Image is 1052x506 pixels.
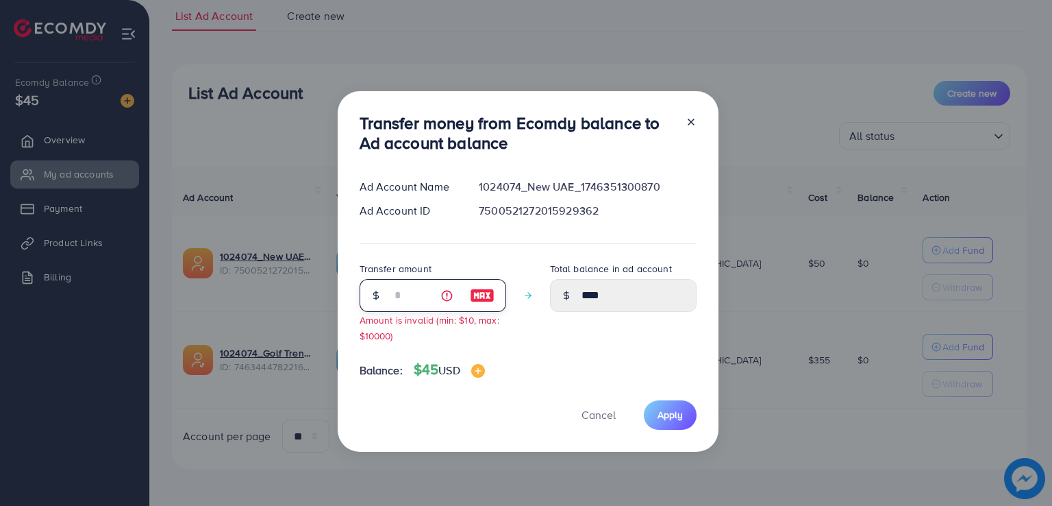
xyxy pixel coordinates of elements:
div: Ad Account ID [349,203,468,219]
h3: Transfer money from Ecomdy balance to Ad account balance [360,113,675,153]
span: Cancel [581,407,616,422]
button: Cancel [564,400,633,430]
small: Amount is invalid (min: $10, max: $10000) [360,313,499,342]
span: Balance: [360,363,403,378]
label: Transfer amount [360,262,431,276]
span: Apply [657,408,683,422]
div: 7500521272015929362 [468,203,707,219]
label: Total balance in ad account [550,262,672,276]
button: Apply [644,400,697,430]
h4: $45 [414,361,485,378]
div: Ad Account Name [349,179,468,195]
span: USD [438,363,460,378]
img: image [471,364,485,378]
img: image [470,287,494,304]
div: 1024074_New UAE_1746351300870 [468,179,707,195]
